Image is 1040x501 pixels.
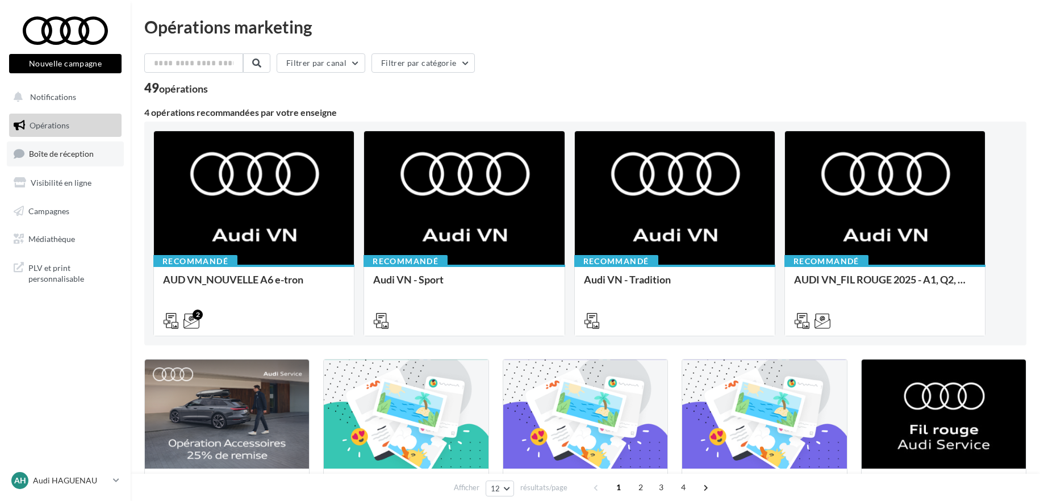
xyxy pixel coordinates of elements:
[794,274,976,297] div: AUDI VN_FIL ROUGE 2025 - A1, Q2, Q3, Q5 et Q4 e-tron
[652,478,670,496] span: 3
[163,274,345,297] div: AUD VN_NOUVELLE A6 e-tron
[7,227,124,251] a: Médiathèque
[574,255,658,268] div: Recommandé
[371,53,475,73] button: Filtrer par catégorie
[277,53,365,73] button: Filtrer par canal
[28,206,69,215] span: Campagnes
[153,255,237,268] div: Recommandé
[28,260,117,285] span: PLV et print personnalisable
[33,475,108,486] p: Audi HAGUENAU
[7,199,124,223] a: Campagnes
[364,255,448,268] div: Recommandé
[7,256,124,289] a: PLV et print personnalisable
[609,478,628,496] span: 1
[31,178,91,187] span: Visibilité en ligne
[193,310,203,320] div: 2
[144,82,208,94] div: 49
[7,85,119,109] button: Notifications
[144,18,1026,35] div: Opérations marketing
[520,482,567,493] span: résultats/page
[7,171,124,195] a: Visibilité en ligne
[28,234,75,244] span: Médiathèque
[373,274,555,297] div: Audi VN - Sport
[30,120,69,130] span: Opérations
[30,92,76,102] span: Notifications
[584,274,766,297] div: Audi VN - Tradition
[632,478,650,496] span: 2
[29,149,94,158] span: Boîte de réception
[7,141,124,166] a: Boîte de réception
[486,481,515,496] button: 12
[7,114,124,137] a: Opérations
[14,475,26,486] span: AH
[9,54,122,73] button: Nouvelle campagne
[674,478,692,496] span: 4
[784,255,868,268] div: Recommandé
[9,470,122,491] a: AH Audi HAGUENAU
[144,108,1026,117] div: 4 opérations recommandées par votre enseigne
[159,83,208,94] div: opérations
[491,484,500,493] span: 12
[454,482,479,493] span: Afficher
